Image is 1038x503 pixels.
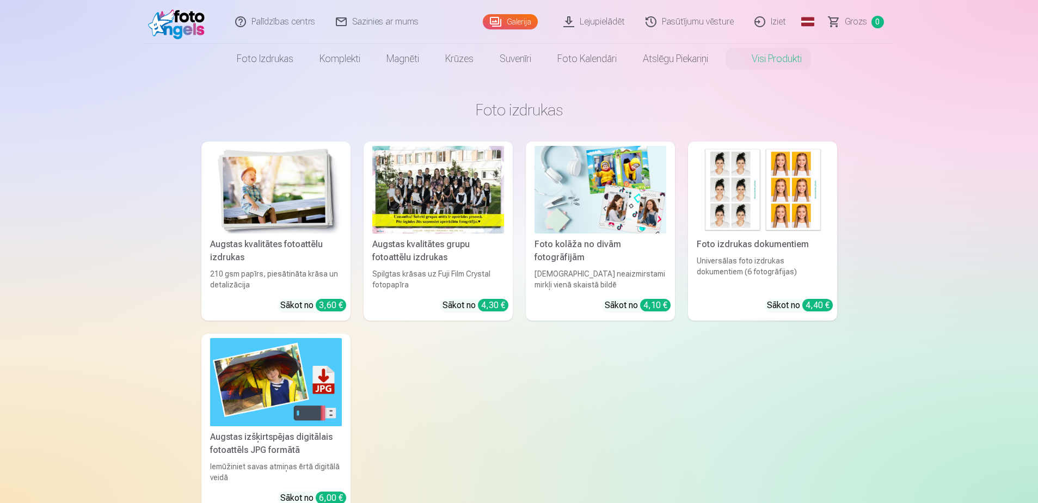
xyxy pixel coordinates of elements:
h3: Foto izdrukas [210,100,828,120]
a: Komplekti [306,44,373,74]
div: Foto kolāža no divām fotogrāfijām [530,238,671,264]
span: Grozs [845,15,867,28]
div: [DEMOGRAPHIC_DATA] neaizmirstami mirkļi vienā skaistā bildē [530,268,671,290]
a: Foto kolāža no divām fotogrāfijāmFoto kolāža no divām fotogrāfijām[DEMOGRAPHIC_DATA] neaizmirstam... [526,142,675,321]
div: 4,40 € [802,299,833,311]
img: Augstas kvalitātes fotoattēlu izdrukas [210,146,342,234]
img: Foto izdrukas dokumentiem [697,146,828,234]
div: Universālas foto izdrukas dokumentiem (6 fotogrāfijas) [692,255,833,290]
div: Sākot no [280,299,346,312]
div: Augstas izšķirtspējas digitālais fotoattēls JPG formātā [206,431,346,457]
div: Sākot no [605,299,671,312]
span: 0 [871,16,884,28]
a: Visi produkti [721,44,815,74]
a: Augstas kvalitātes grupu fotoattēlu izdrukasSpilgtas krāsas uz Fuji Film Crystal fotopapīraSākot ... [364,142,513,321]
div: 4,10 € [640,299,671,311]
a: Atslēgu piekariņi [630,44,721,74]
img: Foto kolāža no divām fotogrāfijām [535,146,666,234]
div: Iemūžiniet savas atmiņas ērtā digitālā veidā [206,461,346,483]
img: /fa1 [148,4,211,39]
div: Spilgtas krāsas uz Fuji Film Crystal fotopapīra [368,268,508,290]
div: Sākot no [767,299,833,312]
div: 3,60 € [316,299,346,311]
a: Magnēti [373,44,432,74]
a: Foto izdrukas dokumentiemFoto izdrukas dokumentiemUniversālas foto izdrukas dokumentiem (6 fotogr... [688,142,837,321]
a: Suvenīri [487,44,544,74]
div: Foto izdrukas dokumentiem [692,238,833,251]
div: Augstas kvalitātes grupu fotoattēlu izdrukas [368,238,508,264]
a: Foto izdrukas [224,44,306,74]
img: Augstas izšķirtspējas digitālais fotoattēls JPG formātā [210,338,342,426]
div: 210 gsm papīrs, piesātināta krāsa un detalizācija [206,268,346,290]
a: Augstas kvalitātes fotoattēlu izdrukasAugstas kvalitātes fotoattēlu izdrukas210 gsm papīrs, piesā... [201,142,351,321]
div: 4,30 € [478,299,508,311]
div: Augstas kvalitātes fotoattēlu izdrukas [206,238,346,264]
a: Foto kalendāri [544,44,630,74]
div: Sākot no [443,299,508,312]
a: Galerija [483,14,538,29]
a: Krūzes [432,44,487,74]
